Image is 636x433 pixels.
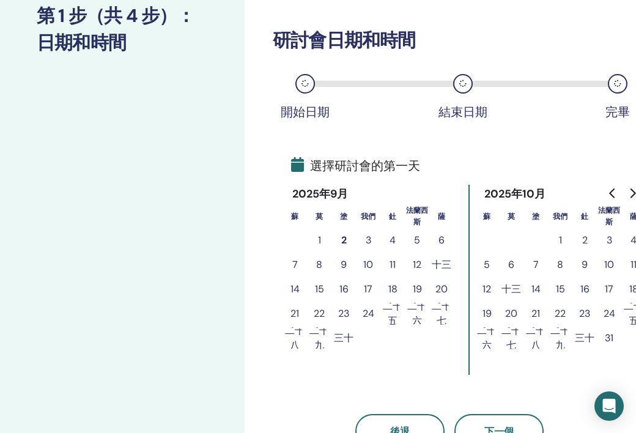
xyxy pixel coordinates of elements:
font: 十三 [501,283,521,295]
font: 23 [579,307,590,320]
font: 14 [531,283,541,295]
font: 11 [390,258,396,271]
th: 週三 [356,204,380,228]
font: 5 [414,234,420,246]
font: 9 [341,258,347,271]
font: 塗 [532,212,539,221]
font: 5 [484,258,490,271]
font: 2 [341,234,347,246]
font: 研討會日期和時間 [273,28,416,52]
font: 18 [388,283,398,295]
font: 10 [604,258,614,271]
font: 22 [314,307,325,320]
font: 三十 [575,331,594,344]
font: 十三 [432,258,451,271]
div: 開啟 Intercom Messenger [594,391,624,421]
font: 12 [483,283,491,295]
font: 3 [366,234,371,246]
font: 19 [413,283,422,295]
font: 21 [531,307,540,320]
font: 塗 [340,212,347,221]
font: 8 [557,258,563,271]
font: 我們 [553,212,568,221]
font: 法蘭西斯 [406,205,428,227]
font: 10 [363,258,373,271]
font: 20 [505,307,517,320]
font: 莫 [316,212,323,221]
font: 23 [338,307,349,320]
th: 週三 [548,204,572,228]
font: 15 [315,283,324,295]
th: 星期日 [283,204,307,228]
font: 6 [508,258,514,271]
font: 三十 [334,331,353,344]
th: 週四 [572,204,597,228]
font: 6 [438,234,445,246]
th: 星期日 [475,204,499,228]
font: 15 [556,283,565,295]
font: 2 [582,234,588,246]
font: 7 [292,258,298,271]
font: 開始日期 [281,104,330,120]
font: 薩 [438,212,445,221]
font: 31 [605,331,613,344]
font: 8 [316,258,322,271]
font: 第 1 步（共 4 步） [37,4,177,28]
th: 星期五 [405,204,429,228]
font: 21 [290,307,299,320]
font: 法蘭西斯 [598,205,620,227]
font: 17 [364,283,372,295]
font: 16 [339,283,349,295]
button: 轉到上個月 [603,181,623,205]
font: 釷 [581,212,588,221]
font: 19 [483,307,492,320]
font: 2025年10月 [484,187,545,201]
th: 週二 [331,204,356,228]
th: 週二 [523,204,548,228]
font: 4 [390,234,396,246]
font: 2025年9月 [292,187,348,201]
font: 24 [604,307,615,320]
font: 結束日期 [438,104,487,120]
font: 20 [435,283,448,295]
font: 9 [582,258,588,271]
font: 完畢 [605,104,630,120]
font: 12 [413,258,421,271]
font: 蘇 [483,212,490,221]
font: 24 [363,307,374,320]
font: 7 [533,258,539,271]
font: 16 [580,283,590,295]
font: ： [177,4,194,28]
font: 14 [290,283,300,295]
font: 我們 [361,212,375,221]
font: 日期和時間 [37,31,126,54]
font: 莫 [508,212,515,221]
font: 1 [318,234,321,246]
font: 選擇研討會的第一天 [310,158,420,174]
th: 週四 [380,204,405,228]
font: 3 [607,234,612,246]
font: 17 [605,283,613,295]
font: 1 [559,234,562,246]
th: 週六 [429,204,454,228]
font: 蘇 [291,212,298,221]
font: 22 [555,307,566,320]
font: 釷 [389,212,396,221]
th: 週一 [307,204,331,228]
th: 星期五 [597,204,621,228]
th: 週一 [499,204,523,228]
